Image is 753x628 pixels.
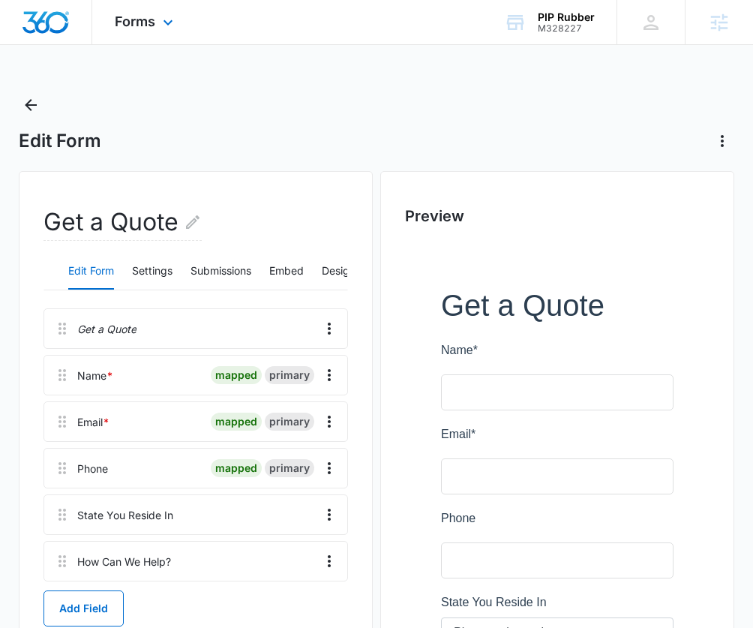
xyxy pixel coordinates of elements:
[184,204,202,240] button: Edit Form Name
[405,205,709,227] h2: Preview
[317,410,341,434] button: Overflow Menu
[77,507,173,523] div: State You Reside In
[43,204,202,241] h2: Get a Quote
[12,388,117,401] span: How Can We Help?
[211,459,262,477] div: mapped
[132,254,172,290] button: Settings
[710,129,734,153] button: Actions
[317,503,341,527] button: Overflow Menu
[43,590,124,626] button: Add Field
[77,368,113,383] div: Name
[77,554,171,569] div: How Can We Help?
[190,254,251,290] button: Submissions
[77,461,108,476] div: Phone
[317,456,341,480] button: Overflow Menu
[12,470,69,498] button: Submit
[115,14,155,29] span: Forms
[211,413,262,431] div: mapped
[12,12,244,48] h1: Get a Quote
[12,68,44,81] span: Name
[265,413,314,431] div: primary
[265,366,314,384] div: primary
[317,549,341,573] button: Overflow Menu
[265,459,314,477] div: primary
[322,254,355,290] button: Design
[68,254,114,290] button: Edit Form
[12,236,46,249] span: Phone
[204,473,396,518] iframe: reCAPTCHA
[211,366,262,384] div: mapped
[538,23,595,34] div: account id
[19,130,101,152] h1: Edit Form
[538,11,595,23] div: account name
[269,254,304,290] button: Embed
[22,477,59,490] span: Submit
[77,321,136,337] p: Get a Quote
[77,414,109,430] div: Email
[317,363,341,387] button: Overflow Menu
[12,320,118,333] span: State You Reside In
[19,93,43,117] button: Back
[12,152,42,165] span: Email
[317,317,341,341] button: Overflow Menu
